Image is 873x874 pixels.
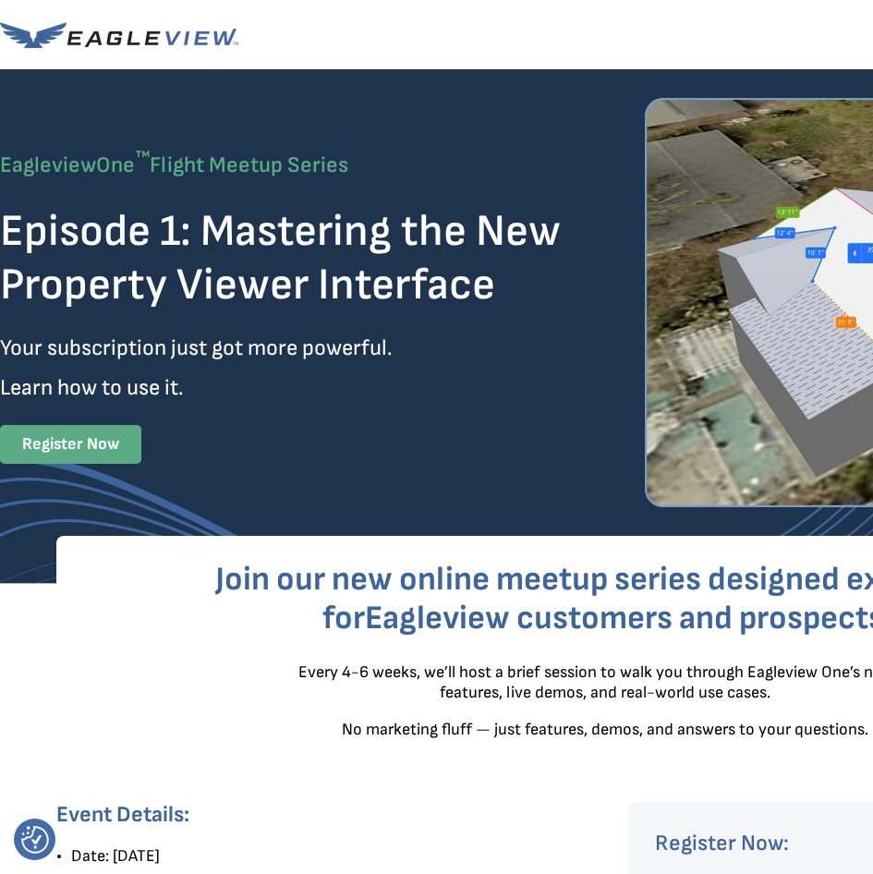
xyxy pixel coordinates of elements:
span: No marketing fluff — just features, demos, and answers to your questions. [342,719,868,738]
sup: ™ [135,147,150,169]
span: Register Now: [655,830,789,856]
span: Date: [DATE] [71,846,160,866]
img: Revisit consent button [21,826,49,854]
strong: Register Now [22,434,119,454]
span: One [96,152,150,178]
button: Consent Preferences [21,826,49,854]
span: Event Details: [56,801,189,828]
span: Flight Meetup Series [150,152,348,178]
